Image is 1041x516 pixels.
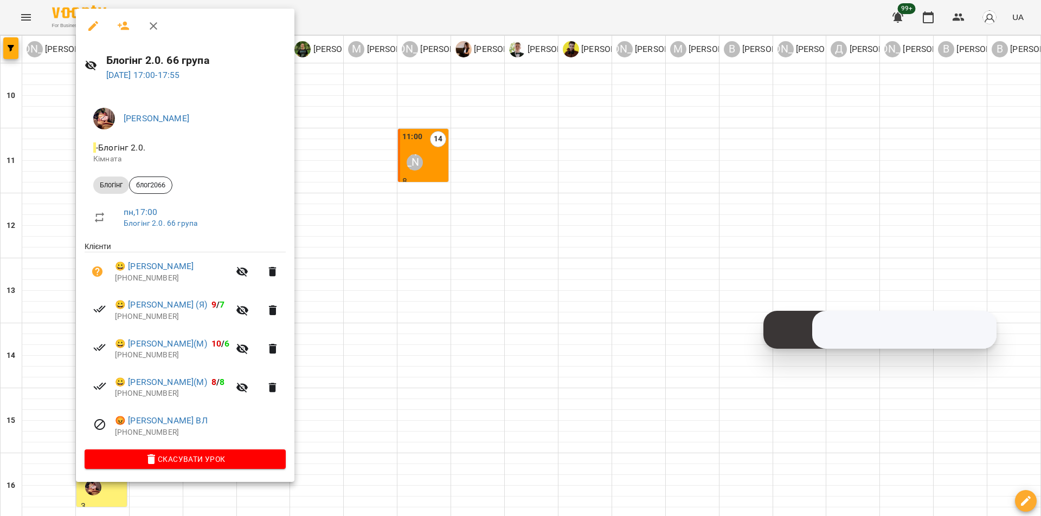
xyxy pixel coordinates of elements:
[124,219,197,227] a: Блогінг 2.0. 66 група
[93,108,115,129] img: 2a048b25d2e557de8b1a299ceab23d88.jpg
[93,180,129,190] span: Блогінг
[93,418,106,431] svg: Візит скасовано
[211,299,216,310] span: 9
[220,377,224,387] span: 8
[115,298,207,311] a: 😀 [PERSON_NAME] (Я)
[115,260,194,273] a: 😀 [PERSON_NAME]
[129,177,172,194] div: блог2066
[106,52,286,69] h6: Блогінг 2.0. 66 група
[124,207,157,217] a: пн , 17:00
[211,377,224,387] b: /
[115,273,229,284] p: [PHONE_NUMBER]
[93,303,106,316] svg: Візит сплачено
[211,338,221,349] span: 10
[124,113,189,123] a: [PERSON_NAME]
[115,414,208,427] a: 😡 [PERSON_NAME] ВЛ
[211,299,224,310] b: /
[211,338,230,349] b: /
[130,180,172,190] span: блог2066
[115,311,229,322] p: [PHONE_NUMBER]
[115,350,229,361] p: [PHONE_NUMBER]
[115,427,286,438] p: [PHONE_NUMBER]
[211,377,216,387] span: 8
[115,337,207,350] a: 😀 [PERSON_NAME](М)
[220,299,224,310] span: 7
[93,453,277,466] span: Скасувати Урок
[93,142,147,153] span: - Блогінг 2.0.
[93,154,277,165] p: Кімната
[106,70,180,80] a: [DATE] 17:00-17:55
[85,259,111,285] button: Візит ще не сплачено. Додати оплату?
[115,388,229,399] p: [PHONE_NUMBER]
[85,449,286,469] button: Скасувати Урок
[115,376,207,389] a: 😀 [PERSON_NAME](М)
[224,338,229,349] span: 6
[93,341,106,354] svg: Візит сплачено
[85,241,286,449] ul: Клієнти
[93,380,106,393] svg: Візит сплачено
